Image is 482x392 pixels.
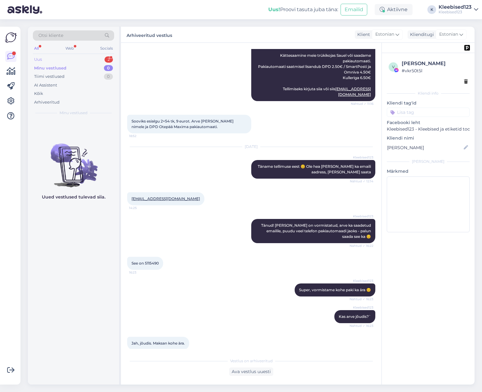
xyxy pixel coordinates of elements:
label: Arhiveeritud vestlus [127,30,172,39]
span: Estonian [375,31,394,38]
input: Lisa tag [387,108,470,117]
span: Tänud! [PERSON_NAME] on vormistatud, arve ka saadetud emailile, puudu veel telefon pakiautomaadi ... [261,223,372,239]
div: [DATE] [127,144,375,149]
span: Jah, jõudis. Maksan kohe ära. [132,341,185,345]
div: Kõik [34,91,43,97]
b: Uus! [268,7,280,12]
span: Minu vestlused [60,110,87,116]
p: Facebooki leht [387,119,470,126]
span: Kleebised123 [350,305,373,310]
span: Nähtud ✓ 12:14 [350,179,373,184]
p: Uued vestlused tulevad siia. [42,194,105,200]
div: 2 [105,56,113,63]
div: K [427,5,436,14]
p: Kleebised123 - Kleebised ja etiketid toodetele ning kleebised autodele. [387,126,470,132]
p: Kliendi nimi [387,135,470,141]
a: [EMAIL_ADDRESS][DOMAIN_NAME] [132,196,200,201]
div: Ava vestlus uuesti [229,367,273,376]
span: Kleebised123 [350,214,373,219]
div: Aktiivne [375,4,413,15]
span: Nähtud ✓ 16:23 [350,323,373,328]
span: Estonian [439,31,458,38]
div: Klient [355,31,370,38]
img: pd [464,45,470,51]
div: All [33,44,40,52]
p: Kliendi tag'id [387,100,470,106]
span: Sooviks esialgu 2×54 tk, 9 eurot. Arve [PERSON_NAME] nimele ja DPD Otepää Maxima pakiautomaati. [132,119,234,129]
span: v [392,65,395,69]
span: 18:52 [129,134,152,138]
span: 14:25 [129,206,152,210]
div: Proovi tasuta juba täna: [268,6,338,13]
span: Super, vormistame kohe paki ka ära 😊 [299,287,371,292]
span: Nähtud ✓ 11:16 [350,101,373,106]
span: Nähtud ✓ 16:22 [350,243,373,248]
span: Täname tellimuse eest 😊 Ole hea [PERSON_NAME] ka emaili aadress, [PERSON_NAME] saata [258,164,372,174]
div: 0 [104,65,113,71]
button: Emailid [341,4,367,16]
div: Klienditugi [408,31,434,38]
span: Kleebised123 [350,155,373,160]
span: Nähtud ✓ 16:23 [350,297,373,301]
div: Minu vestlused [34,65,66,71]
a: Kleebised123Kleebised123 [439,5,478,15]
div: Kleebised123 [439,10,471,15]
div: Socials [99,44,114,52]
span: Kleebised123 [350,278,373,283]
span: Otsi kliente [38,32,63,39]
span: 16:23 [129,270,152,275]
div: Web [64,44,75,52]
div: 0 [104,73,113,80]
span: See on 5115490 [132,261,159,265]
input: Lisa nimi [387,144,462,151]
div: Kleebised123 [439,5,471,10]
div: AI Assistent [34,82,57,88]
div: # vkr50t5l [402,67,468,74]
div: [PERSON_NAME] [402,60,468,67]
div: Tiimi vestlused [34,73,65,80]
div: Uus [34,56,42,63]
p: Märkmed [387,168,470,175]
span: Vestlus on arhiveeritud [230,358,273,364]
div: Kliendi info [387,91,470,96]
span: Kas arve jõudis?` [339,314,371,319]
div: [PERSON_NAME] [387,159,470,164]
img: Askly Logo [5,32,17,43]
img: No chats [28,132,119,188]
a: [EMAIL_ADDRESS][DOMAIN_NAME] [335,87,371,97]
div: Arhiveeritud [34,99,60,105]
